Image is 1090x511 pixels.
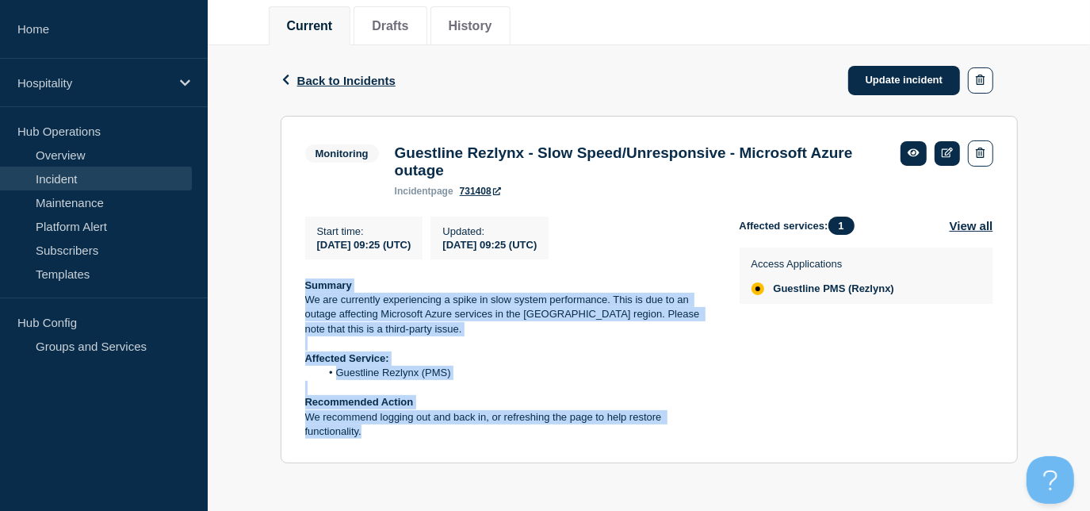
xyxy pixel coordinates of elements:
li: Guestline Rezlynx (PMS) [320,366,714,380]
span: Affected services: [740,217,862,235]
p: We are currently experiencing a spike in slow system performance. This is due to an outage affect... [305,293,714,336]
span: Monitoring [305,144,379,163]
p: Hospitality [17,76,170,90]
span: Back to Incidents [297,74,396,87]
div: affected [752,282,764,295]
p: Access Applications [752,258,894,270]
p: Updated : [442,225,537,237]
button: Back to Incidents [281,74,396,87]
h3: Guestline Rezlynx - Slow Speed/Unresponsive - Microsoft Azure outage [395,144,885,179]
p: We recommend logging out and back in, or refreshing the page to help restore functionality. [305,410,714,440]
strong: Summary [305,279,352,291]
button: Current [287,19,333,33]
span: [DATE] 09:25 (UTC) [317,239,411,251]
span: incident [395,186,431,197]
span: 1 [828,217,855,235]
iframe: Help Scout Beacon - Open [1027,456,1074,504]
strong: Recommended Action [305,396,414,408]
a: 731408 [460,186,501,197]
p: Start time : [317,225,411,237]
strong: Affected Service: [305,352,389,364]
p: page [395,186,453,197]
button: View all [950,217,993,235]
span: Guestline PMS (Rezlynx) [774,282,894,295]
button: History [449,19,492,33]
button: Drafts [372,19,408,33]
div: [DATE] 09:25 (UTC) [442,237,537,251]
a: Update incident [848,66,961,95]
